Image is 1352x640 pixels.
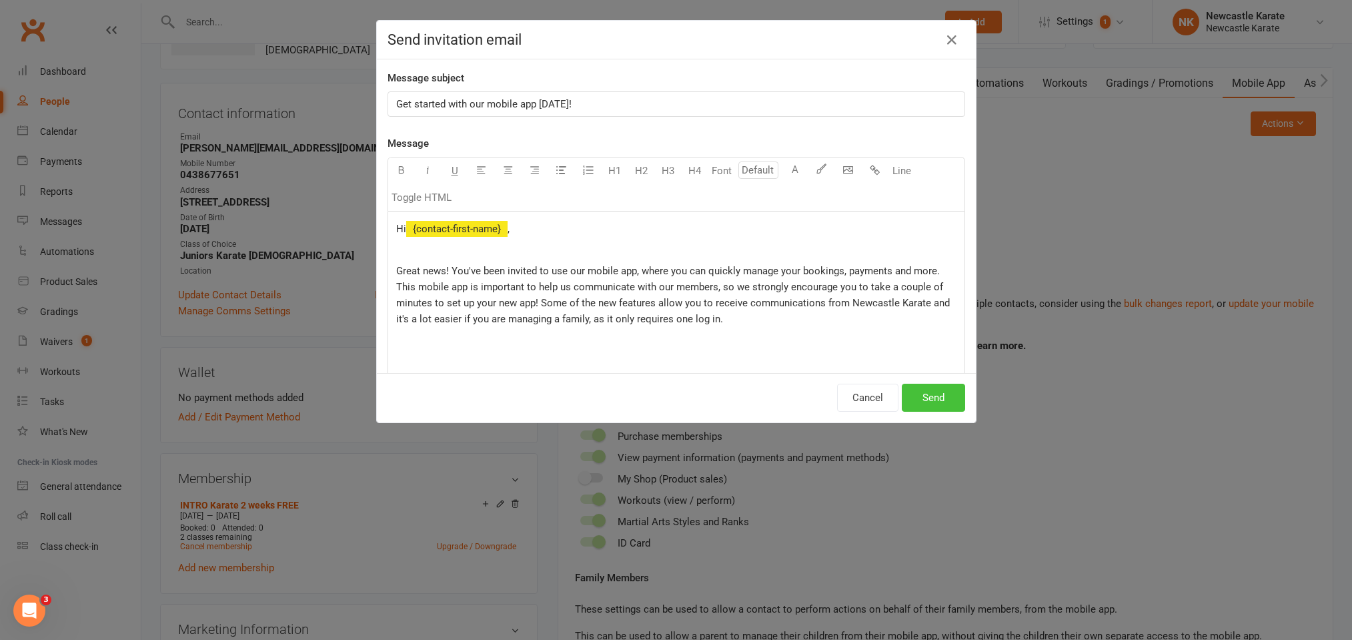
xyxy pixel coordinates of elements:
[708,157,735,184] button: Font
[41,595,51,605] span: 3
[388,184,455,211] button: Toggle HTML
[655,157,682,184] button: H3
[508,223,510,235] span: ,
[628,157,655,184] button: H2
[442,157,468,184] button: U
[837,384,898,412] button: Cancel
[396,98,572,110] span: Get started with our mobile app [DATE]!
[388,135,429,151] label: Message
[682,157,708,184] button: H4
[452,165,458,177] span: U
[782,157,808,184] button: A
[888,157,915,184] button: Line
[902,384,965,412] button: Send
[13,595,45,627] iframe: Intercom live chat
[396,265,940,277] span: Great news! You've been invited to use our mobile app, where you can quickly manage your bookings...
[941,29,962,51] button: Close
[388,70,464,86] label: Message subject
[602,157,628,184] button: H1
[396,223,406,235] span: Hi
[396,281,952,325] span: This mobile app is important to help us communicate with our members, so we strongly encourage yo...
[388,31,965,48] h4: Send invitation email
[738,162,778,179] input: Default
